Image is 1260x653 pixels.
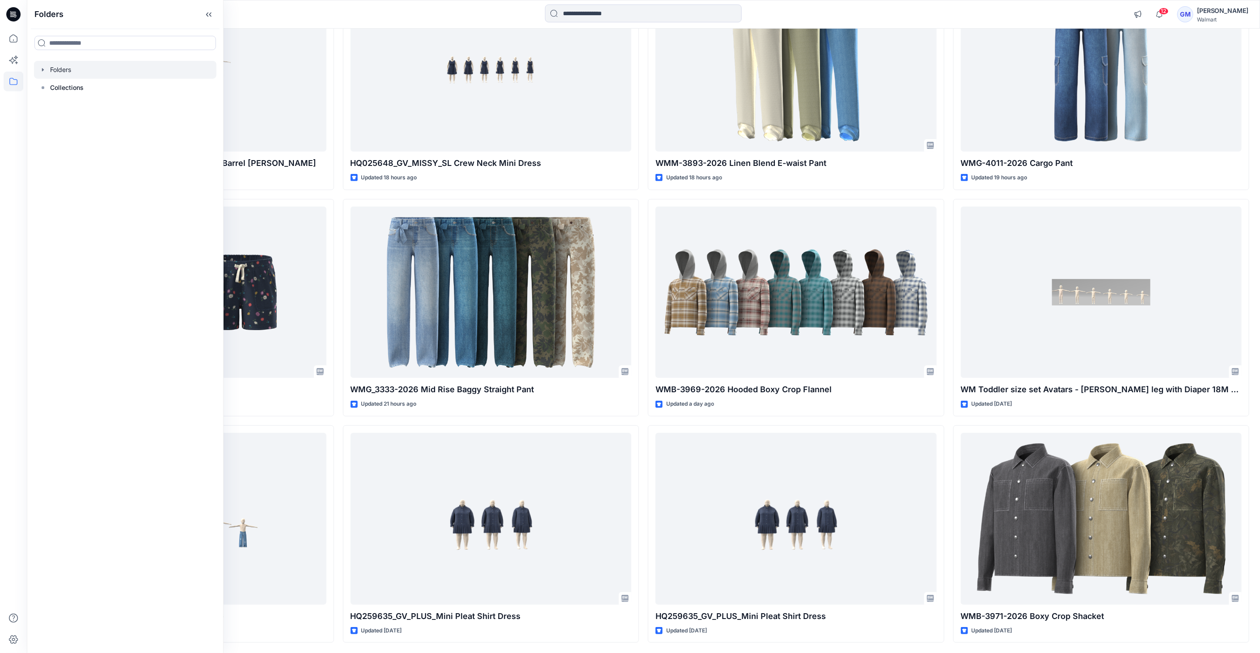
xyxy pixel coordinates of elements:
[961,433,1242,605] a: WMB-3971-2026 Boxy Crop Shacket
[351,610,632,623] p: HQ259635_GV_PLUS_Mini Pleat Shirt Dress
[1177,6,1193,22] div: GM
[351,383,632,396] p: WMG_3333-2026 Mid Rise Baggy Straight Pant
[361,173,417,182] p: Updated 18 hours ago
[972,173,1027,182] p: Updated 19 hours ago
[1197,5,1249,16] div: [PERSON_NAME]
[351,157,632,170] p: HQ025648_GV_MISSY_SL Crew Neck Mini Dress
[1159,8,1169,15] span: 12
[351,207,632,378] a: WMG_3333-2026 Mid Rise Baggy Straight Pant
[972,399,1012,409] p: Updated [DATE]
[655,610,937,623] p: HQ259635_GV_PLUS_Mini Pleat Shirt Dress
[961,383,1242,396] p: WM Toddler size set Avatars - [PERSON_NAME] leg with Diaper 18M - 5T
[351,433,632,605] a: HQ259635_GV_PLUS_Mini Pleat Shirt Dress
[972,626,1012,636] p: Updated [DATE]
[666,173,722,182] p: Updated 18 hours ago
[361,626,402,636] p: Updated [DATE]
[666,626,707,636] p: Updated [DATE]
[655,383,937,396] p: WMB-3969-2026 Hooded Boxy Crop Flannel
[655,157,937,170] p: WMM-3893-2026 Linen Blend E-waist Pant
[961,207,1242,378] a: WM Toddler size set Avatars - streight leg with Diaper 18M - 5T
[1197,16,1249,23] div: Walmart
[961,157,1242,170] p: WMG-4011-2026 Cargo Pant
[361,399,417,409] p: Updated 21 hours ago
[655,207,937,378] a: WMB-3969-2026 Hooded Boxy Crop Flannel
[666,399,714,409] p: Updated a day ago
[961,610,1242,623] p: WMB-3971-2026 Boxy Crop Shacket
[655,433,937,605] a: HQ259635_GV_PLUS_Mini Pleat Shirt Dress
[50,82,84,93] p: Collections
